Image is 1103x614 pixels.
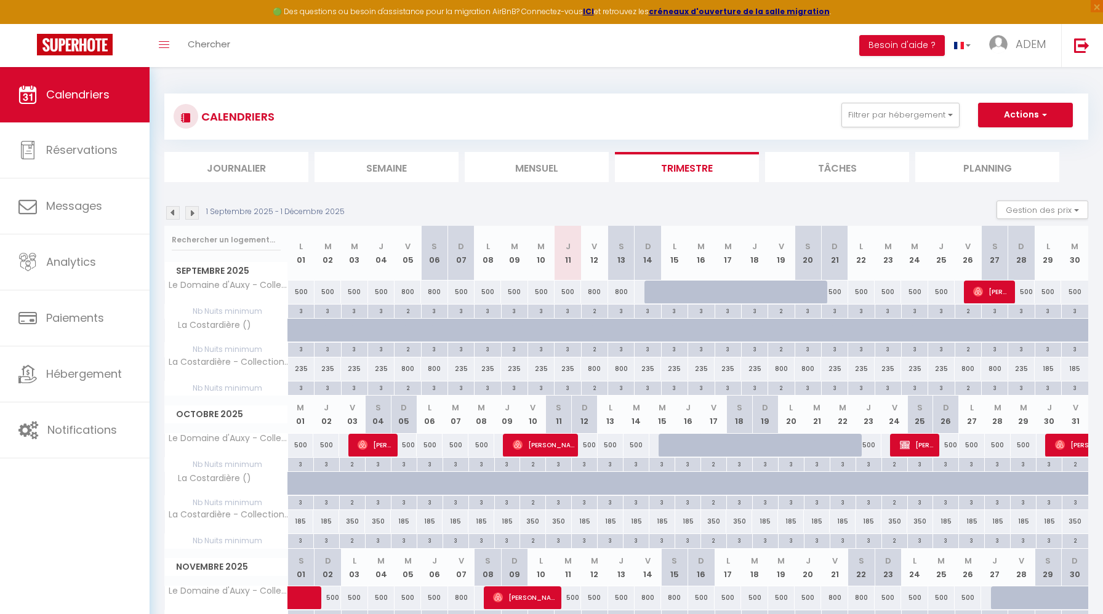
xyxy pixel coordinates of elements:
[478,402,485,413] abbr: M
[493,586,555,609] span: [PERSON_NAME]
[662,343,688,354] div: 3
[928,305,954,316] div: 3
[566,241,571,252] abbr: J
[955,357,981,380] div: 800
[608,305,634,316] div: 3
[985,396,1011,433] th: 28
[859,35,945,56] button: Besoin d'aide ?
[1008,381,1034,393] div: 3
[1008,343,1034,354] div: 3
[741,226,768,281] th: 18
[395,357,421,380] div: 800
[752,396,778,433] th: 19
[391,396,417,433] th: 05
[288,357,315,380] div: 235
[1051,559,1094,605] iframe: Chat
[795,226,821,281] th: 20
[395,281,421,303] div: 800
[978,103,1073,127] button: Actions
[673,241,676,252] abbr: L
[395,343,420,354] div: 2
[1035,357,1061,380] div: 185
[768,343,794,354] div: 2
[848,226,875,281] th: 22
[973,280,1008,303] span: [PERSON_NAME]
[848,357,875,380] div: 235
[1008,281,1035,303] div: 500
[165,262,287,280] span: Septembre 2025
[46,198,102,213] span: Messages
[982,343,1008,354] div: 3
[635,381,660,393] div: 3
[417,396,443,433] th: 06
[583,6,594,17] a: ICI
[902,381,928,393] div: 3
[822,381,848,393] div: 3
[468,396,494,433] th: 08
[555,357,581,380] div: 235
[297,402,304,413] abbr: M
[288,381,314,393] div: 3
[859,241,863,252] abbr: L
[315,152,459,182] li: Semaine
[901,281,928,303] div: 500
[645,241,651,252] abbr: D
[288,226,315,281] th: 01
[165,381,287,395] span: Nb Nuits minimum
[46,254,96,269] span: Analytics
[928,281,955,303] div: 500
[768,357,795,380] div: 800
[598,396,624,433] th: 13
[1008,305,1034,316] div: 3
[1062,381,1088,393] div: 3
[901,226,928,281] th: 24
[901,357,928,380] div: 235
[46,142,118,157] span: Réservations
[1008,357,1035,380] div: 235
[315,305,340,316] div: 3
[581,281,608,303] div: 800
[804,396,830,433] th: 21
[742,343,768,354] div: 3
[421,226,447,281] th: 06
[365,396,391,433] th: 04
[375,402,381,413] abbr: S
[167,357,290,367] span: La Costardière - Collection Idylliq
[421,357,447,380] div: 800
[848,305,874,316] div: 3
[688,305,714,316] div: 3
[779,241,784,252] abbr: V
[299,241,303,252] abbr: L
[608,343,634,354] div: 3
[900,433,935,457] span: [PERSON_NAME]
[830,396,856,433] th: 22
[715,226,741,281] th: 17
[324,402,329,413] abbr: J
[368,305,394,316] div: 3
[795,357,821,380] div: 800
[475,381,500,393] div: 3
[649,6,830,17] strong: créneaux d'ouverture de la salle migration
[822,343,848,354] div: 3
[368,226,395,281] th: 04
[741,357,768,380] div: 235
[342,305,367,316] div: 3
[821,281,848,303] div: 500
[1062,343,1088,354] div: 3
[1035,305,1061,316] div: 3
[902,343,928,354] div: 3
[715,343,741,354] div: 3
[765,152,909,182] li: Tâches
[805,241,811,252] abbr: S
[768,226,795,281] th: 19
[313,396,339,433] th: 02
[555,226,581,281] th: 11
[428,402,431,413] abbr: L
[501,226,527,281] th: 09
[341,357,367,380] div: 235
[635,357,661,380] div: 235
[513,433,574,457] span: [PERSON_NAME]
[315,357,341,380] div: 235
[431,241,437,252] abbr: S
[686,402,691,413] abbr: J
